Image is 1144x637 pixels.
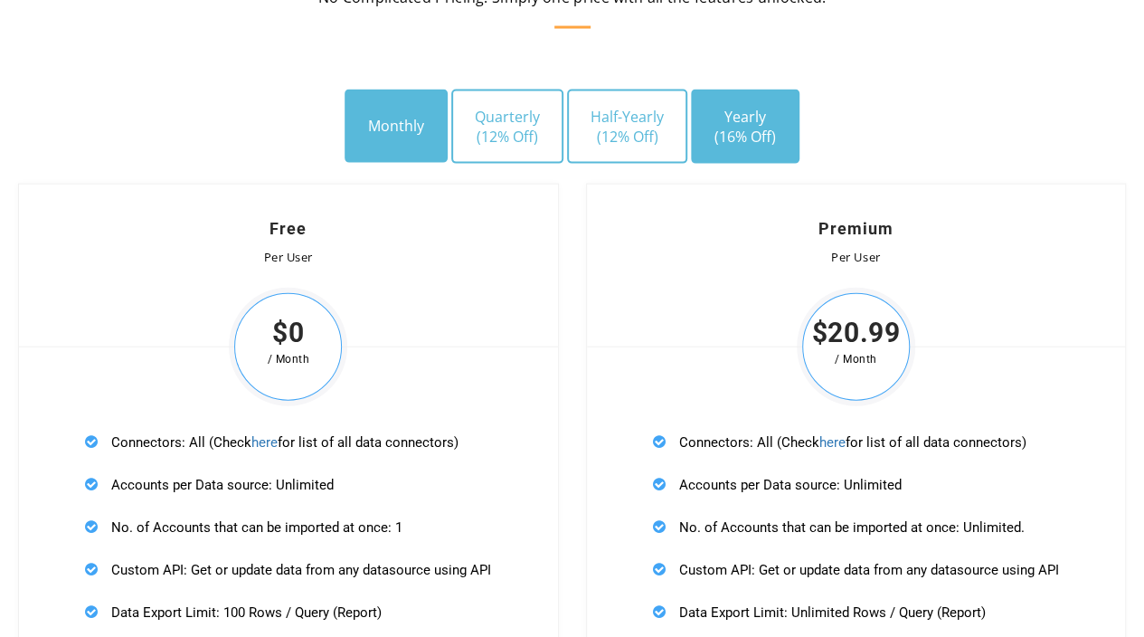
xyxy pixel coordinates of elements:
[623,251,1090,265] div: Per User
[714,127,776,147] span: (16% Off)
[55,251,522,265] div: Per User
[591,127,664,147] span: (12% Off)
[653,431,1059,453] p: Connectors: All (Check for list of all data connectors)
[229,349,347,371] span: / Month
[475,127,540,147] span: (12% Off)
[797,349,915,371] span: / Month
[653,473,1059,496] p: Accounts per Data source: Unlimited
[451,90,563,164] button: Quarterly(12% Off)
[691,90,799,164] button: Yearly(16% Off)
[85,473,491,496] p: Accounts per Data source: Unlimited
[55,221,522,237] h4: Free
[1054,550,1144,637] iframe: Chat Widget
[251,434,278,451] a: here
[653,601,1059,623] p: Data Export Limit: Unlimited Rows / Query (Report)
[85,516,491,538] p: No. of Accounts that can be imported at once: 1
[85,601,491,623] p: Data Export Limit: 100 Rows / Query (Report)
[345,90,448,162] button: Monthly
[623,221,1090,237] h4: Premium
[653,516,1059,538] p: No. of Accounts that can be imported at once: Unlimited.
[653,558,1059,581] p: Custom API: Get or update data from any datasource using API
[819,434,846,451] a: here
[797,323,915,345] span: $20.99
[85,431,491,453] p: Connectors: All (Check for list of all data connectors)
[567,90,687,164] button: Half-Yearly(12% Off)
[229,323,347,345] span: $0
[85,558,491,581] p: Custom API: Get or update data from any datasource using API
